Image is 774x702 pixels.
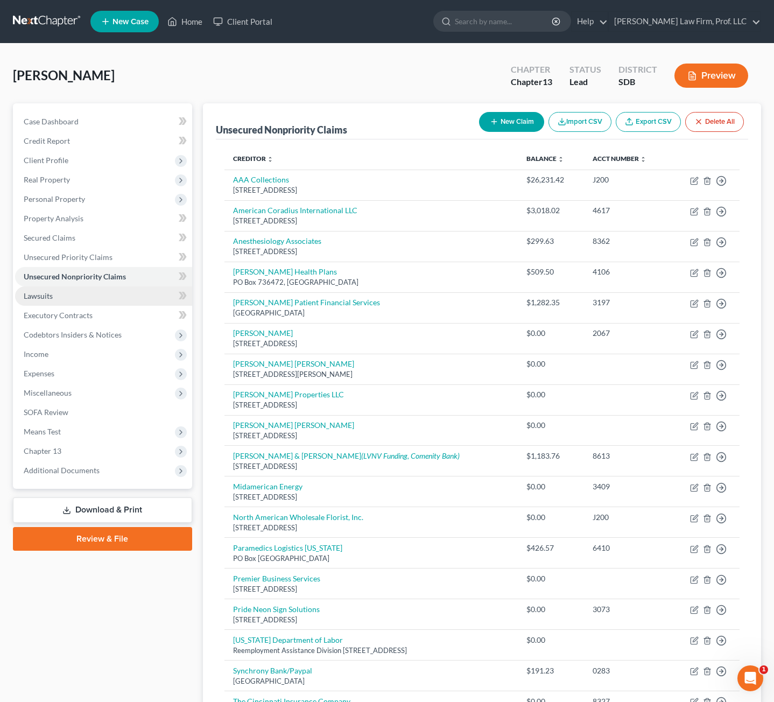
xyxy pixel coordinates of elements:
[24,427,61,436] span: Means Test
[233,359,354,368] a: [PERSON_NAME] [PERSON_NAME]
[15,403,192,422] a: SOFA Review
[233,482,302,491] a: Midamerican Energy
[526,174,575,185] div: $26,231.42
[233,298,380,307] a: [PERSON_NAME] Patient Financial Services
[233,615,510,625] div: [STREET_ADDRESS]
[526,543,575,553] div: $426.57
[15,228,192,248] a: Secured Claims
[233,543,342,552] a: Paramedics Logistics [US_STATE]
[593,205,661,216] div: 4617
[15,286,192,306] a: Lawsuits
[737,665,763,691] iframe: Intercom live chat
[233,185,510,195] div: [STREET_ADDRESS]
[233,461,510,472] div: [STREET_ADDRESS]
[569,76,601,88] div: Lead
[24,388,72,397] span: Miscellaneous
[233,451,460,460] a: [PERSON_NAME] & [PERSON_NAME](LVNV Funding, Comenity Bank)
[24,408,68,417] span: SOFA Review
[233,513,363,522] a: North American Wholesale Florist, Inc.
[616,112,681,132] a: Export CSV
[24,233,75,242] span: Secured Claims
[526,359,575,369] div: $0.00
[24,194,85,203] span: Personal Property
[233,339,510,349] div: [STREET_ADDRESS]
[233,247,510,257] div: [STREET_ADDRESS]
[24,156,68,165] span: Client Profile
[593,665,661,676] div: 0283
[233,236,321,245] a: Anesthesiology Associates
[233,390,344,399] a: [PERSON_NAME] Properties LLC
[216,123,347,136] div: Unsecured Nonpriority Claims
[593,512,661,523] div: J200
[24,214,83,223] span: Property Analysis
[618,64,657,76] div: District
[233,635,343,644] a: [US_STATE] Department of Labor
[593,451,661,461] div: 8613
[526,155,564,163] a: Balance unfold_more
[233,492,510,502] div: [STREET_ADDRESS]
[233,400,510,410] div: [STREET_ADDRESS]
[24,311,93,320] span: Executory Contracts
[233,605,320,614] a: Pride Neon Sign Solutions
[526,236,575,247] div: $299.63
[233,216,510,226] div: [STREET_ADDRESS]
[24,446,61,455] span: Chapter 13
[233,666,312,675] a: Synchrony Bank/Paypal
[593,604,661,615] div: 3073
[13,497,192,523] a: Download & Print
[208,12,278,31] a: Client Portal
[233,431,510,441] div: [STREET_ADDRESS]
[233,267,337,276] a: [PERSON_NAME] Health Plans
[233,328,293,338] a: [PERSON_NAME]
[526,604,575,615] div: $0.00
[233,553,510,564] div: PO Box [GEOGRAPHIC_DATA]
[593,236,661,247] div: 8362
[361,451,460,460] i: (LVNV Funding, Comenity Bank)
[685,112,744,132] button: Delete All
[526,635,575,645] div: $0.00
[15,131,192,151] a: Credit Report
[24,175,70,184] span: Real Property
[233,175,289,184] a: AAA Collections
[526,266,575,277] div: $509.50
[15,306,192,325] a: Executory Contracts
[24,136,70,145] span: Credit Report
[267,156,273,163] i: unfold_more
[24,466,100,475] span: Additional Documents
[24,330,122,339] span: Codebtors Insiders & Notices
[640,156,646,163] i: unfold_more
[233,369,510,380] div: [STREET_ADDRESS][PERSON_NAME]
[593,543,661,553] div: 6410
[112,18,149,26] span: New Case
[479,112,544,132] button: New Claim
[609,12,761,31] a: [PERSON_NAME] Law Firm, Prof. LLC
[593,481,661,492] div: 3409
[674,64,748,88] button: Preview
[526,451,575,461] div: $1,183.76
[233,574,320,583] a: Premier Business Services
[526,481,575,492] div: $0.00
[24,291,53,300] span: Lawsuits
[593,266,661,277] div: 4106
[162,12,208,31] a: Home
[593,297,661,308] div: 3197
[618,76,657,88] div: SDB
[13,67,115,83] span: [PERSON_NAME]
[455,11,553,31] input: Search by name...
[526,328,575,339] div: $0.00
[569,64,601,76] div: Status
[15,209,192,228] a: Property Analysis
[233,206,357,215] a: American Coradius International LLC
[526,389,575,400] div: $0.00
[24,272,126,281] span: Unsecured Nonpriority Claims
[15,112,192,131] a: Case Dashboard
[543,76,552,87] span: 13
[526,573,575,584] div: $0.00
[572,12,608,31] a: Help
[233,645,510,656] div: Reemployment Assistance Division [STREET_ADDRESS]
[511,64,552,76] div: Chapter
[593,328,661,339] div: 2067
[526,420,575,431] div: $0.00
[233,676,510,686] div: [GEOGRAPHIC_DATA]
[233,155,273,163] a: Creditor unfold_more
